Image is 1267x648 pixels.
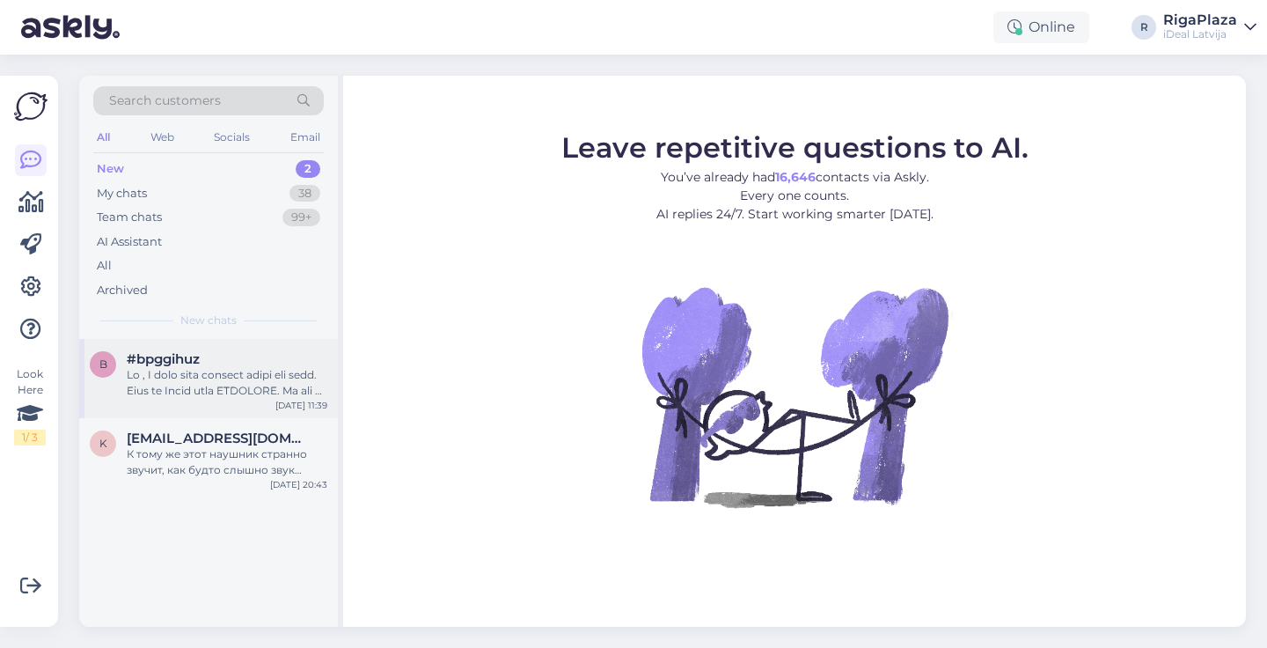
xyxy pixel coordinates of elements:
div: Look Here [14,366,46,445]
div: 99+ [282,209,320,226]
div: New [97,160,124,178]
div: All [97,257,112,275]
div: К тому же этот наушник странно звучит, как будто слышно звук прилипания и отлипания при легком на... [127,446,327,478]
span: k [99,437,107,450]
div: 1 / 3 [14,430,46,445]
div: iDeal Latvija [1163,27,1237,41]
img: No Chat active [636,238,953,555]
div: 2 [296,160,320,178]
span: kun0ntus@gmail.com [127,431,310,446]
div: R [1132,15,1156,40]
div: [DATE] 20:43 [270,478,327,491]
img: Askly Logo [14,90,48,123]
p: You’ve already had contacts via Askly. Every one counts. AI replies 24/7. Start working smarter [... [561,168,1029,224]
div: Lo , I dolo sita consect adipi eli sedd. Eius te Incid utla ETDOLORE. Ma ali e admi-veni quisnost... [127,367,327,399]
span: New chats [180,313,237,328]
div: Web [147,126,178,149]
div: Socials [210,126,253,149]
div: AI Assistant [97,233,162,251]
div: 38 [289,185,320,202]
div: Online [993,11,1089,43]
b: 16,646 [775,169,816,185]
span: #bpggihuz [127,351,200,367]
div: Archived [97,282,148,299]
div: Email [287,126,324,149]
span: Leave repetitive questions to AI. [561,130,1029,165]
div: RigaPlaza [1163,13,1237,27]
div: Team chats [97,209,162,226]
span: b [99,357,107,371]
a: RigaPlazaiDeal Latvija [1163,13,1256,41]
span: Search customers [109,92,221,110]
div: My chats [97,185,147,202]
div: All [93,126,114,149]
div: [DATE] 11:39 [275,399,327,412]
